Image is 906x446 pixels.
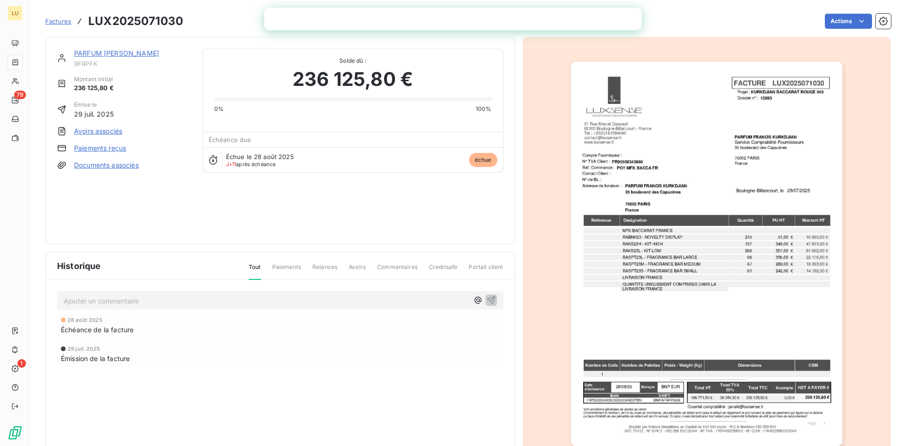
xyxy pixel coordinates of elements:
[249,263,261,280] span: Tout
[226,153,294,160] span: Échue le 28 août 2025
[272,263,301,279] span: Paiements
[214,57,492,65] span: Solde dû :
[74,60,191,67] span: 9FRPFK
[377,263,418,279] span: Commentaires
[67,317,102,323] span: 28 août 2025
[874,414,897,437] iframe: Intercom live chat
[349,263,366,279] span: Avoirs
[61,353,130,363] span: Émission de la facture
[14,91,26,99] span: 79
[226,161,276,167] span: après échéance
[45,17,71,26] a: Factures
[74,75,114,84] span: Montant initial
[57,260,101,272] span: Historique
[74,101,114,109] span: Émise le
[214,105,224,113] span: 0%
[429,263,458,279] span: Creditsafe
[74,84,114,93] span: 236 125,80 €
[226,161,236,168] span: J+11
[74,49,159,57] a: PARFUM [PERSON_NAME]
[312,263,337,279] span: Relances
[8,425,23,440] img: Logo LeanPay
[74,143,126,153] a: Paiements reçus
[825,14,872,29] button: Actions
[293,65,413,93] span: 236 125,80 €
[17,359,26,368] span: 1
[264,8,642,30] iframe: Intercom live chat bannière
[469,263,503,279] span: Portail client
[74,126,122,136] a: Avoirs associés
[67,346,100,352] span: 29 juil. 2025
[8,6,23,21] div: LU
[571,62,842,446] img: invoice_thumbnail
[469,153,497,167] span: échue
[74,160,139,170] a: Documents associés
[476,105,492,113] span: 100%
[45,17,71,25] span: Factures
[74,109,114,119] span: 29 juil. 2025
[61,325,134,335] span: Échéance de la facture
[209,136,252,143] span: Échéance due
[88,13,183,30] h3: LUX2025071030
